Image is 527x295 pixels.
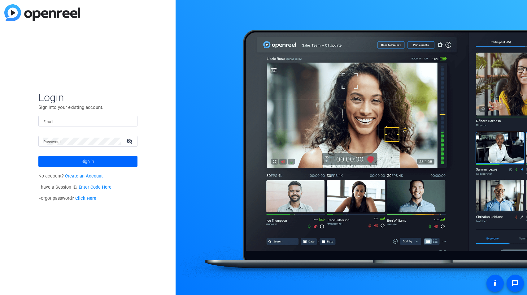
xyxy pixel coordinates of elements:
mat-icon: accessibility [491,280,499,287]
mat-icon: visibility_off [123,137,137,146]
mat-label: Password [43,140,61,144]
a: Click Here [75,196,96,201]
mat-icon: message [512,280,519,287]
a: Create an Account [65,173,103,179]
span: Sign in [81,154,94,169]
img: blue-gradient.svg [4,4,80,21]
mat-label: Email [43,120,54,124]
span: I have a Session ID. [38,185,112,190]
input: Enter Email Address [43,118,133,125]
span: Forgot password? [38,196,97,201]
span: No account? [38,173,103,179]
a: Enter Code Here [79,185,111,190]
button: Sign in [38,156,137,167]
span: Login [38,91,137,104]
p: Sign into your existing account. [38,104,137,111]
